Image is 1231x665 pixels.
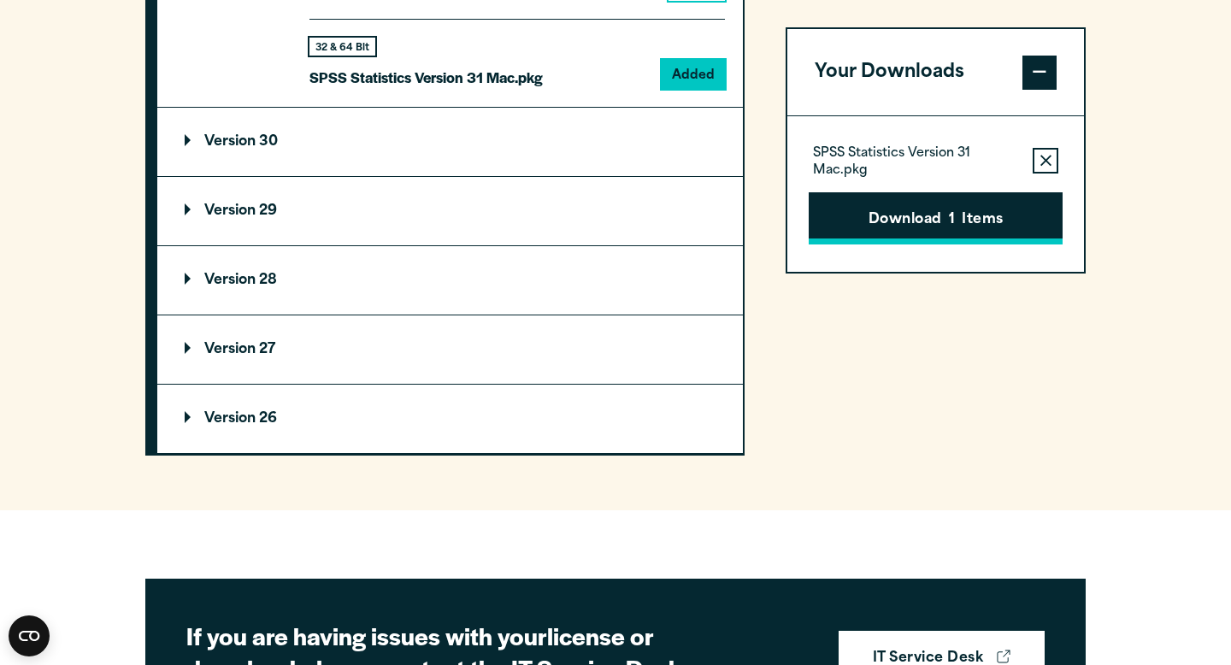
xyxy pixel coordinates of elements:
summary: Version 27 [157,315,743,384]
p: Version 30 [185,135,278,149]
p: Version 26 [185,412,277,426]
summary: Version 26 [157,385,743,453]
div: Your Downloads [787,116,1084,273]
span: 1 [949,209,955,232]
summary: Version 29 [157,177,743,245]
button: Your Downloads [787,29,1084,116]
p: SPSS Statistics Version 31 Mac.pkg [309,65,543,90]
div: 32 & 64 Bit [309,38,375,56]
button: Open CMP widget [9,615,50,656]
p: Version 29 [185,204,277,218]
p: SPSS Statistics Version 31 Mac.pkg [813,146,1019,180]
button: Added [662,60,725,89]
p: Version 27 [185,343,275,356]
p: Version 28 [185,274,277,287]
summary: Version 28 [157,246,743,315]
summary: Version 30 [157,108,743,176]
button: Download1Items [809,192,1063,245]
